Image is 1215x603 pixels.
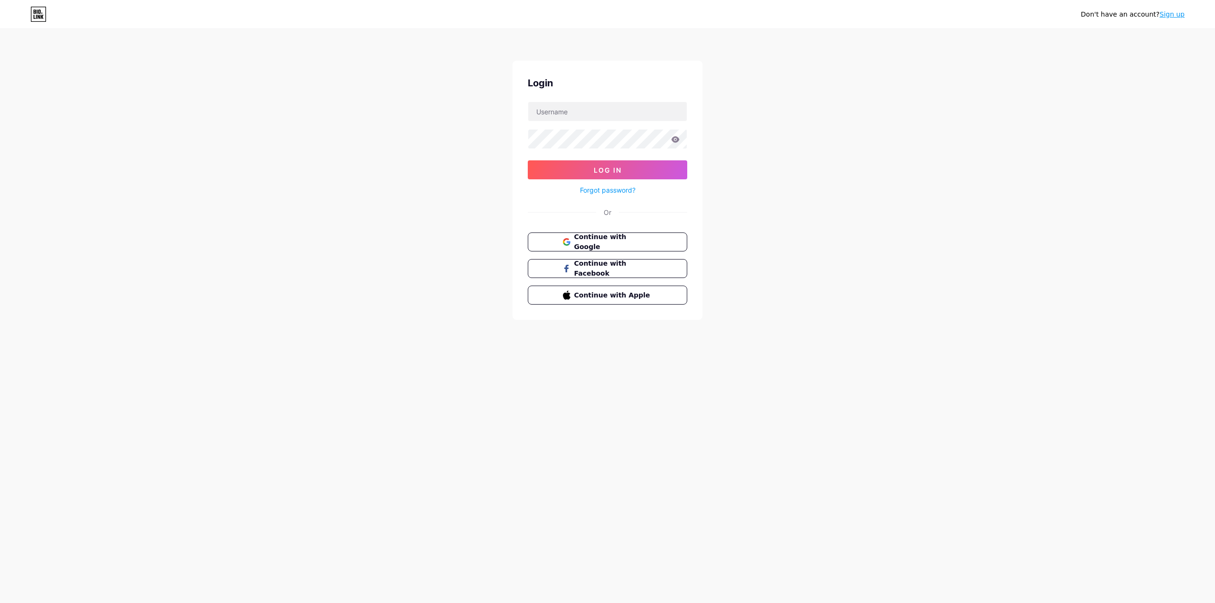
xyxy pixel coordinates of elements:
span: Continue with Google [574,232,653,252]
span: Continue with Apple [574,290,653,300]
button: Continue with Google [528,232,687,251]
button: Continue with Facebook [528,259,687,278]
a: Forgot password? [580,185,636,195]
div: Don't have an account? [1081,9,1185,19]
input: Username [528,102,687,121]
button: Log In [528,160,687,179]
div: Or [604,207,611,217]
button: Continue with Apple [528,286,687,305]
a: Sign up [1159,10,1185,18]
div: Login [528,76,687,90]
span: Continue with Facebook [574,259,653,278]
span: Log In [594,166,622,174]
